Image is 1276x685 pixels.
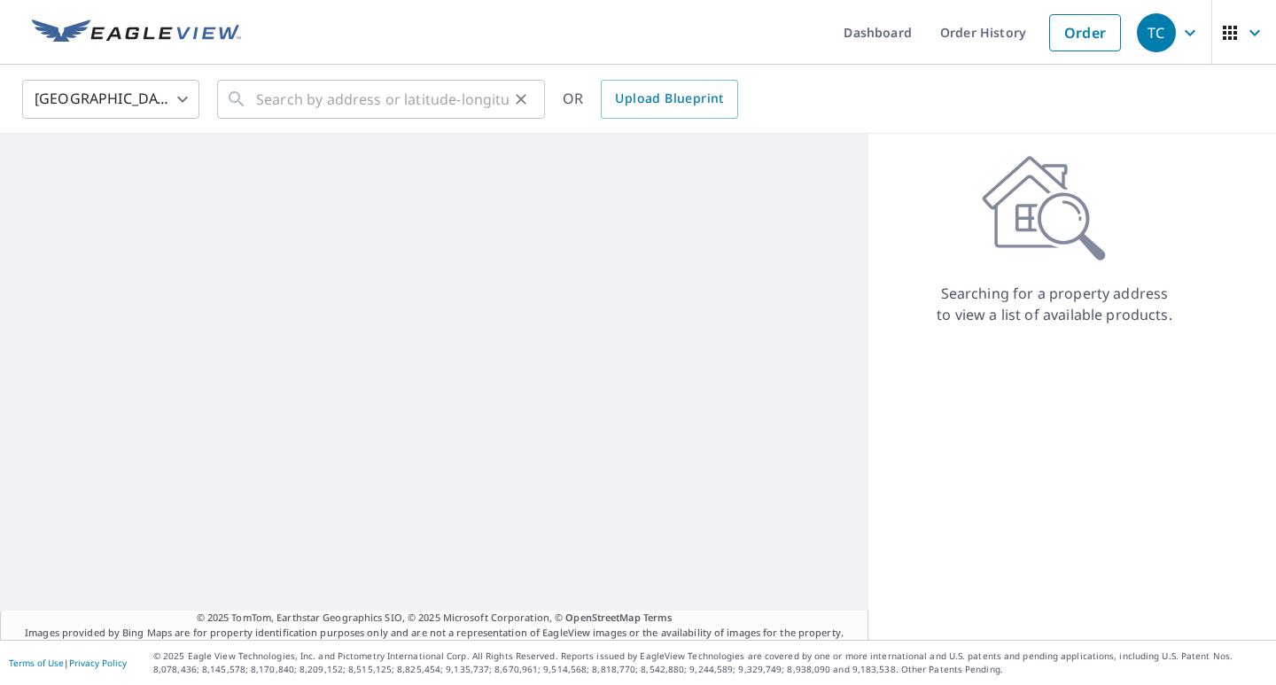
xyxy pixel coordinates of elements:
span: © 2025 TomTom, Earthstar Geographics SIO, © 2025 Microsoft Corporation, © [197,611,673,626]
p: | [9,658,127,668]
button: Clear [509,87,533,112]
div: OR [563,80,738,119]
span: Upload Blueprint [615,88,723,110]
p: Searching for a property address to view a list of available products. [936,283,1173,325]
a: Terms of Use [9,657,64,669]
a: OpenStreetMap [565,611,640,624]
img: EV Logo [32,19,241,46]
p: © 2025 Eagle View Technologies, Inc. and Pictometry International Corp. All Rights Reserved. Repo... [153,650,1267,676]
a: Terms [643,611,673,624]
div: TC [1137,13,1176,52]
a: Order [1049,14,1121,51]
a: Privacy Policy [69,657,127,669]
a: Upload Blueprint [601,80,737,119]
div: [GEOGRAPHIC_DATA] [22,74,199,124]
input: Search by address or latitude-longitude [256,74,509,124]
